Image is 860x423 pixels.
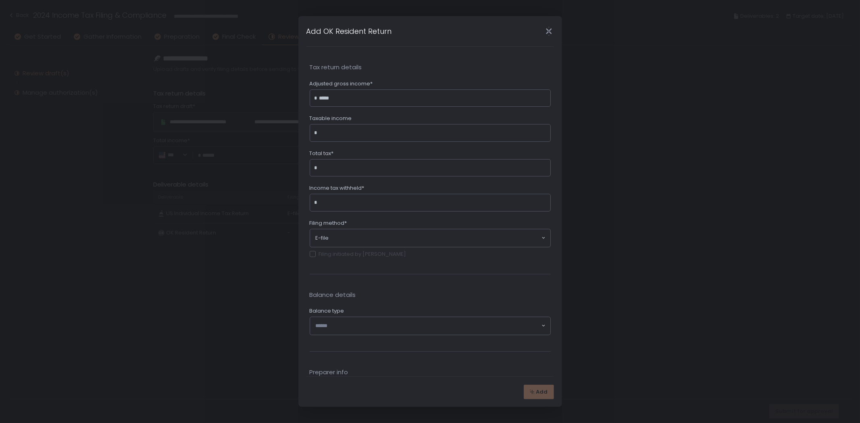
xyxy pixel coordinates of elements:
[316,234,329,242] span: E-file
[310,220,347,227] span: Filing method*
[310,307,344,315] span: Balance type
[329,234,541,242] input: Search for option
[310,290,551,300] span: Balance details
[310,368,551,377] span: Preparer info
[536,27,562,36] div: Close
[310,80,373,87] span: Adjusted gross income*
[310,150,334,157] span: Total tax*
[310,185,364,192] span: Income tax withheld*
[310,317,550,335] div: Search for option
[310,115,352,122] span: Taxable income
[316,322,541,330] input: Search for option
[310,229,550,247] div: Search for option
[310,63,551,72] span: Tax return details
[306,26,392,37] h1: Add OK Resident Return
